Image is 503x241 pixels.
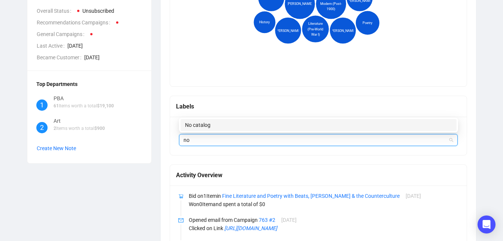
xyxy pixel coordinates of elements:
[36,80,142,88] div: Top Departments
[363,20,372,26] span: Poetry
[212,225,277,231] span: Link
[222,193,400,199] a: Fine Literature and Poetry with Beats, [PERSON_NAME] & the Counterculture
[259,217,275,223] a: 763 #2
[40,100,44,110] span: 1
[54,94,114,102] div: PBA
[176,170,461,180] div: Activity Overview
[67,42,142,50] span: [DATE]
[54,117,105,125] div: Art
[40,122,44,133] span: 2
[37,42,67,50] span: Last Active
[406,193,421,199] span: [DATE]
[54,125,105,132] p: Items worth a total
[304,21,326,37] span: Literature (Pre-World War I)
[97,103,114,108] span: $ 19,100
[37,53,84,62] span: Became Customer
[224,225,277,231] a: [URL][DOMAIN_NAME]
[84,53,142,62] span: [DATE]
[178,194,184,199] span: shopping-cart
[275,28,300,33] span: [PERSON_NAME]
[478,215,496,233] div: Open Intercom Messenger
[178,218,184,223] span: mail
[94,126,105,131] span: $ 900
[36,142,76,154] button: Create New Note
[54,102,114,110] p: Items worth a total
[189,192,458,200] p: Bid on 1 Item in
[185,121,452,129] div: No catalog
[189,216,458,224] p: Opened email from Campaign
[259,20,270,25] span: History
[37,7,74,15] span: Overall Status
[330,28,355,33] span: [PERSON_NAME]
[54,126,56,131] span: 2
[54,103,59,108] span: 61
[189,224,458,232] p: Clicked on
[176,102,461,111] div: Labels
[37,145,76,151] span: Create New Note
[37,30,87,38] span: General Campaigns
[189,200,458,208] p: Won 0 Item and spent a total of $ 0
[82,8,114,14] span: Unsubscribed
[37,18,113,27] span: Recommendations Campaigns
[181,119,457,131] div: No catalog
[281,217,297,223] span: [DATE]
[287,1,312,6] span: [PERSON_NAME]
